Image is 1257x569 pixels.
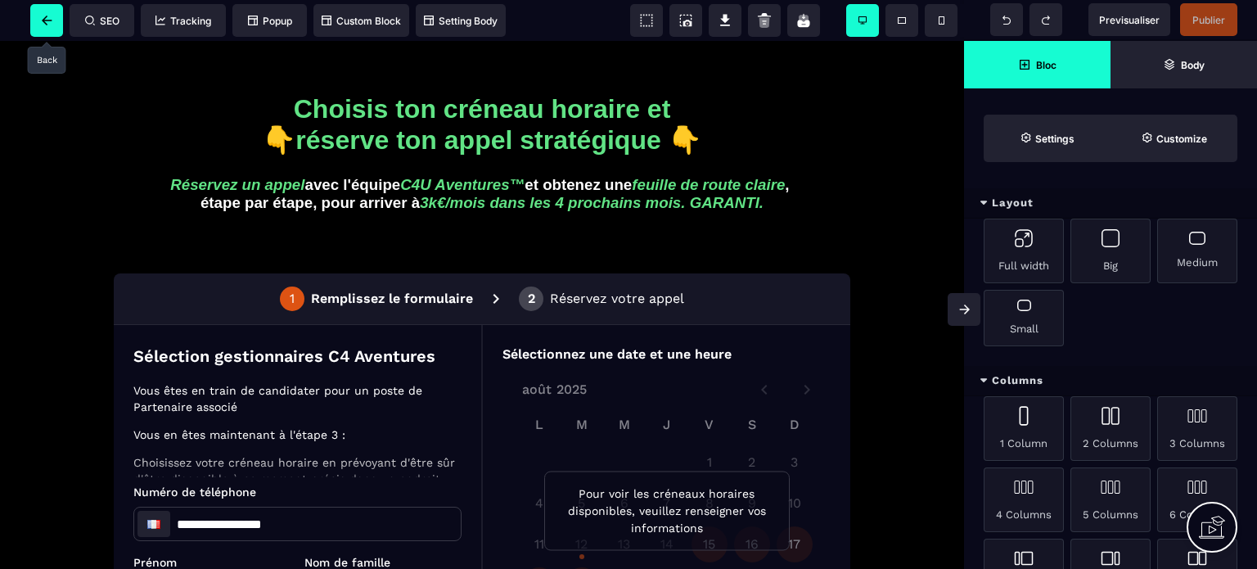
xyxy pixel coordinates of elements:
div: Columns [964,366,1257,396]
p: Vous êtes en train de candidater pour un poste de Partenaire associé [121,142,444,174]
i: 3k€/mois dans les 4 prochains mois. GARANTI. [420,153,764,171]
p: Sélection gestionnaires C4 Aventures [121,104,423,127]
span: Custom Block [322,15,401,27]
div: 1 Column [984,396,1064,461]
p: Vous en êtes maintenant à l'étape 3 : [121,186,444,202]
div: 5 Columns [1070,467,1151,532]
strong: Customize [1156,133,1207,145]
label: Moins de 3 000€ [112,526,449,558]
span: SEO [85,15,119,27]
p: Sélectionnez une date et une heure [490,104,818,124]
h3: avec l'équipe et obtenez une , étape par étape, pour arriver à [12,131,952,175]
span: Popup [248,15,292,27]
h1: Choisis ton créneau horaire et 👇réserve ton appel stratégique 👇 [12,45,952,123]
div: 4 Columns [984,467,1064,532]
div: 1 [277,52,282,65]
span: Email [121,384,152,397]
div: Big [1070,219,1151,283]
div: Layout [964,188,1257,219]
p: Remplissez le formulaire [299,48,461,68]
span: Open Style Manager [1111,115,1237,162]
span: 1. Quel montant seriez-vous prêt à investir pour démarrer cet accompagnement ? [121,494,453,524]
div: Small [984,290,1064,346]
span: Screenshot [669,4,702,37]
strong: Settings [1035,133,1075,145]
span: Nom de famille [292,315,378,328]
span: Publier [1192,14,1225,26]
strong: Body [1181,59,1205,71]
i: C4U Aventures™ [400,135,525,153]
span: View components [630,4,663,37]
div: 6 Columns [1157,467,1237,532]
div: Medium [1157,219,1237,283]
span: Settings [984,115,1111,162]
div: France: + 33 [125,270,158,296]
span: Prénom [121,315,164,328]
strong: Bloc [1036,59,1057,71]
div: 2 Columns [1070,396,1151,461]
p: Réservez votre appel [538,48,672,68]
span: Setting Body [424,15,498,27]
div: 2 [516,52,523,65]
p: Questions [121,458,449,480]
span: Open Blocks [964,41,1111,88]
span: (Choix unique) [259,512,336,525]
i: Réservez un appel [170,135,304,153]
span: Previsualiser [1099,14,1160,26]
span: Preview [1088,3,1170,36]
span: Numéro de téléphone [121,245,244,258]
span: Open Layer Manager [1111,41,1257,88]
p: Choisissez votre créneau horaire en prévoyant d'être sûr d'être disponible à ce moment précis dan... [121,214,444,279]
i: feuille de route claire [632,135,785,153]
div: 3 Columns [1157,396,1237,461]
span: Tracking [155,15,211,27]
div: Full width [984,219,1064,283]
p: Pour voir les créneaux horaires disponibles, veuillez renseigner vos informations [546,245,764,296]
